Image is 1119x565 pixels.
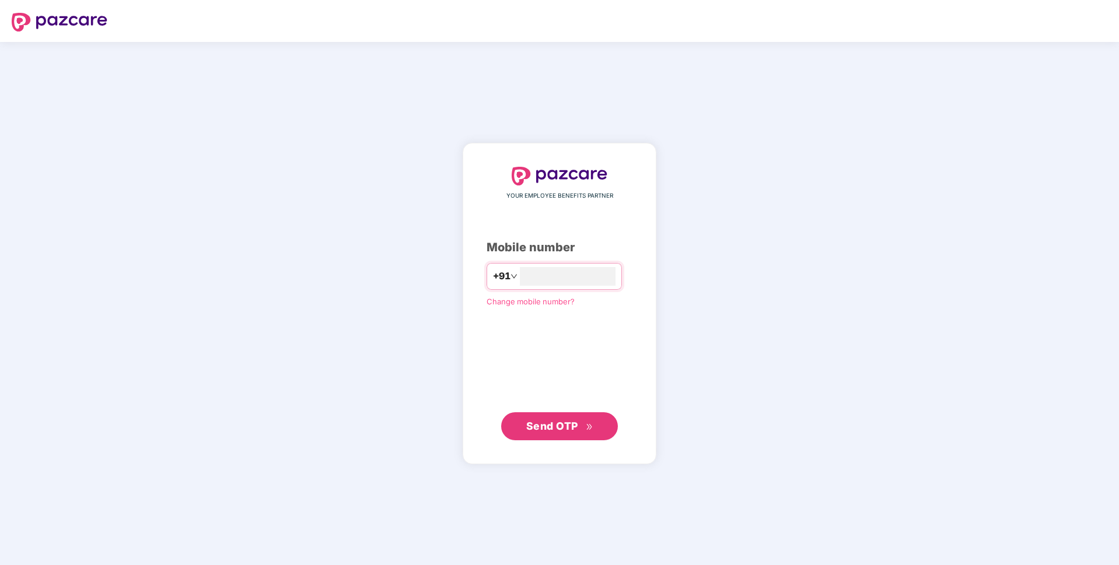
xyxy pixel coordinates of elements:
[487,238,632,257] div: Mobile number
[586,423,593,431] span: double-right
[12,13,107,31] img: logo
[512,167,607,185] img: logo
[526,420,578,432] span: Send OTP
[506,191,613,201] span: YOUR EMPLOYEE BENEFITS PARTNER
[501,412,618,440] button: Send OTPdouble-right
[510,273,517,280] span: down
[493,269,510,283] span: +91
[487,297,575,306] a: Change mobile number?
